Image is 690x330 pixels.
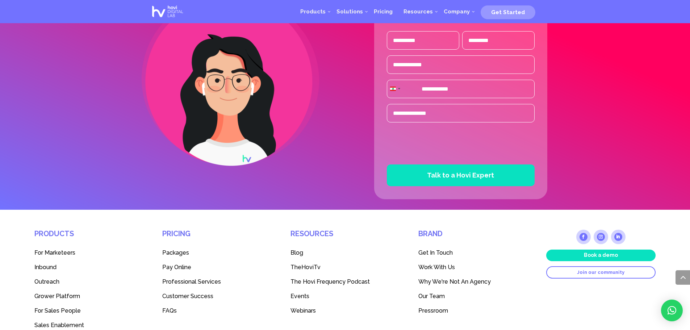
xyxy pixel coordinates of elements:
[290,249,303,256] span: Blog
[403,8,433,15] span: Resources
[162,293,213,300] span: Customer Success
[162,249,189,256] span: Packages
[418,264,455,271] span: Work With Us
[290,289,400,303] a: Events
[290,245,400,260] a: Blog
[374,8,393,15] span: Pricing
[300,8,326,15] span: Products
[491,9,525,16] span: Get Started
[290,264,321,271] span: TheHoviTv
[290,293,309,300] span: Events
[546,266,656,279] a: Join our community
[290,278,370,285] span: The Hovi Frequency Podcast
[34,303,144,318] a: For Sales People
[295,1,331,22] a: Products
[162,274,272,289] a: Professional Services
[162,264,191,271] span: Pay Online
[34,274,144,289] a: Outreach
[387,128,497,156] iframe: reCAPTCHA
[418,230,528,245] h4: Brand
[34,245,144,260] a: For Marketeers
[290,260,400,274] a: TheHoviTv
[418,303,528,318] a: Pressroom
[290,230,400,245] h4: Resources
[162,230,272,245] h4: Pricing
[576,230,591,244] a: Follow on Facebook
[368,1,398,22] a: Pricing
[162,278,221,285] span: Professional Services
[418,245,528,260] a: Get In Touch
[290,307,316,314] span: Webinars
[162,303,272,318] a: FAQs
[290,303,400,318] a: Webinars
[611,230,626,244] a: Follow on LinkedIn
[34,230,144,245] h4: Products
[418,307,448,314] span: Pressroom
[418,249,453,256] span: Get In Touch
[34,264,57,271] span: Inbound
[162,260,272,274] a: Pay Online
[481,6,535,17] a: Get Started
[418,260,528,274] a: Work With Us
[438,1,475,22] a: Company
[162,245,272,260] a: Packages
[162,307,177,314] span: FAQs
[387,164,535,186] button: Talk to a Hovi Expert
[387,80,402,98] button: Selected country
[34,289,144,303] a: Grower Platform
[427,171,494,179] span: Talk to a Hovi Expert
[594,230,608,244] a: Follow on Instagram
[398,1,438,22] a: Resources
[331,1,368,22] a: Solutions
[444,8,470,15] span: Company
[336,8,363,15] span: Solutions
[34,307,81,314] span: For Sales People
[418,278,491,285] span: Why We're Not An Agency
[34,278,59,285] span: Outreach
[546,250,656,261] a: Book a demo
[34,293,80,300] span: Grower Platform
[418,293,445,300] span: Our Team
[418,274,528,289] a: Why We're Not An Agency
[34,322,84,329] span: Sales Enablement
[34,260,144,274] a: Inbound
[290,274,400,289] a: The Hovi Frequency Podcast
[34,249,75,256] span: For Marketeers
[162,289,272,303] a: Customer Success
[418,289,528,303] a: Our Team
